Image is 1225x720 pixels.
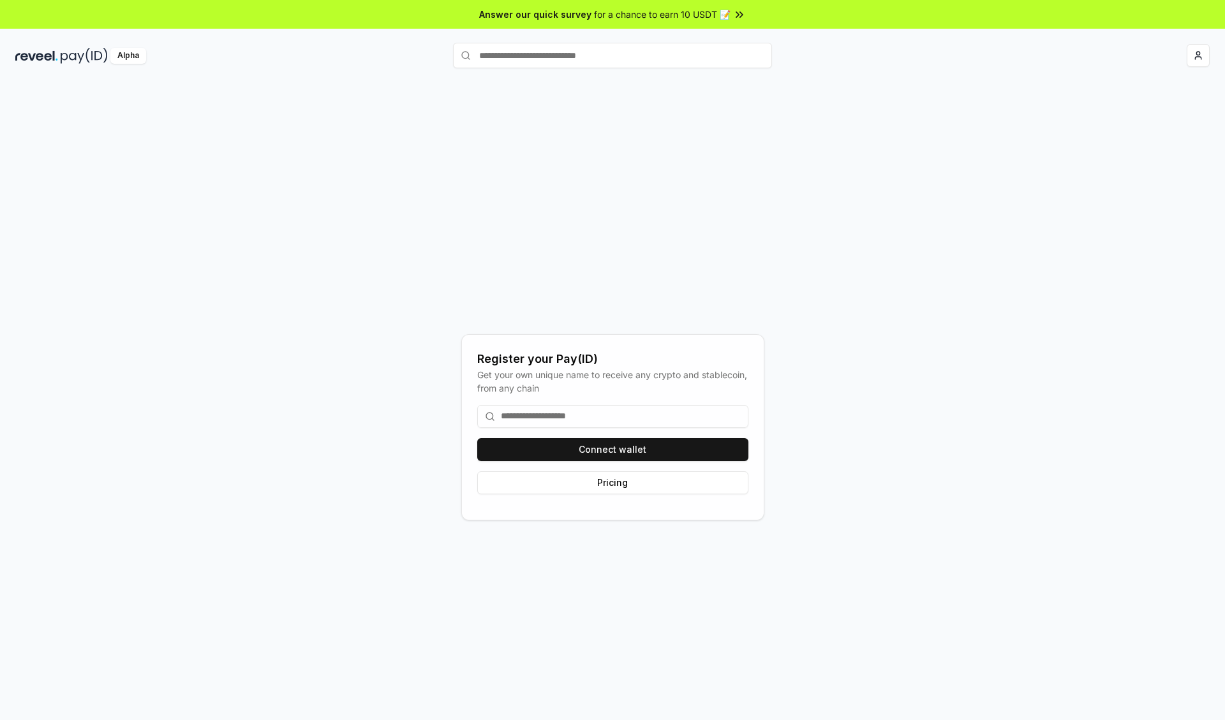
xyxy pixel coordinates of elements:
span: Answer our quick survey [479,8,591,21]
div: Register your Pay(ID) [477,350,748,368]
button: Pricing [477,471,748,494]
div: Get your own unique name to receive any crypto and stablecoin, from any chain [477,368,748,395]
button: Connect wallet [477,438,748,461]
img: reveel_dark [15,48,58,64]
img: pay_id [61,48,108,64]
div: Alpha [110,48,146,64]
span: for a chance to earn 10 USDT 📝 [594,8,731,21]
